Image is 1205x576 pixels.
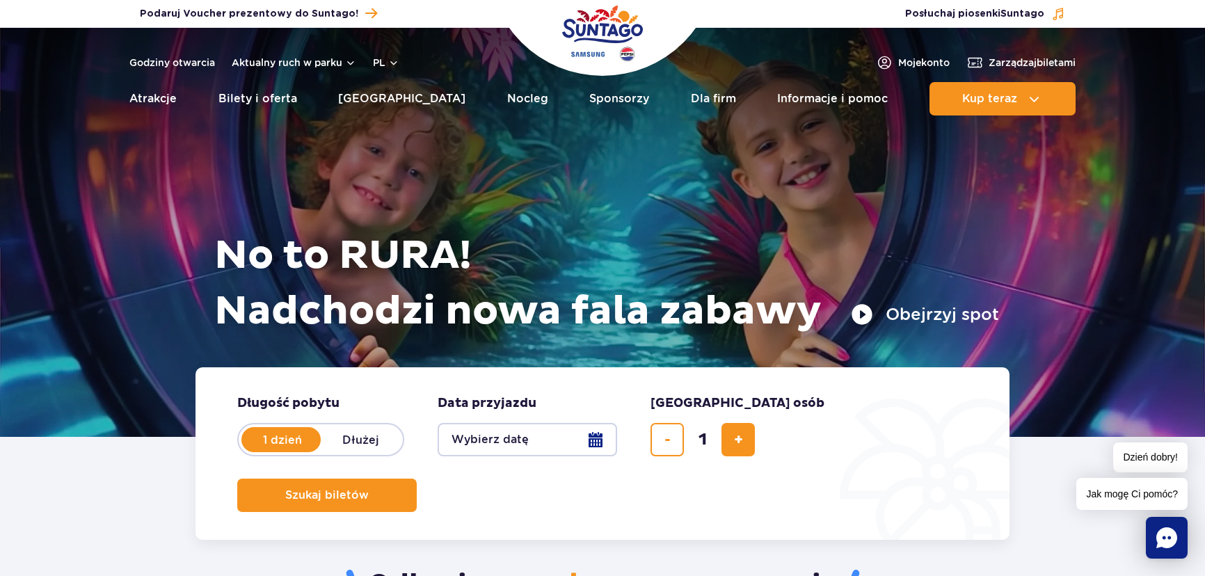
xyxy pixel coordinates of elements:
[195,367,1010,540] form: Planowanie wizyty w Park of Poland
[338,82,465,115] a: [GEOGRAPHIC_DATA]
[962,93,1017,105] span: Kup teraz
[1076,478,1188,510] span: Jak mogę Ci pomóc?
[321,425,400,454] label: Dłużej
[140,7,358,21] span: Podaruj Voucher prezentowy do Suntago!
[214,228,999,339] h1: No to RURA! Nadchodzi nowa fala zabawy
[905,7,1044,21] span: Posłuchaj piosenki
[232,57,356,68] button: Aktualny ruch w parku
[237,479,417,512] button: Szukaj biletów
[140,4,377,23] a: Podaruj Voucher prezentowy do Suntago!
[438,423,617,456] button: Wybierz datę
[651,423,684,456] button: usuń bilet
[851,303,999,326] button: Obejrzyj spot
[129,56,215,70] a: Godziny otwarcia
[898,56,950,70] span: Moje konto
[1146,517,1188,559] div: Chat
[905,7,1065,21] button: Posłuchaj piosenkiSuntago
[651,395,824,412] span: [GEOGRAPHIC_DATA] osób
[507,82,548,115] a: Nocleg
[129,82,177,115] a: Atrakcje
[1113,442,1188,472] span: Dzień dobry!
[777,82,888,115] a: Informacje i pomoc
[989,56,1076,70] span: Zarządzaj biletami
[721,423,755,456] button: dodaj bilet
[285,489,369,502] span: Szukaj biletów
[691,82,736,115] a: Dla firm
[1000,9,1044,19] span: Suntago
[966,54,1076,71] a: Zarządzajbiletami
[243,425,322,454] label: 1 dzień
[218,82,297,115] a: Bilety i oferta
[237,395,340,412] span: Długość pobytu
[929,82,1076,115] button: Kup teraz
[589,82,649,115] a: Sponsorzy
[686,423,719,456] input: liczba biletów
[373,56,399,70] button: pl
[876,54,950,71] a: Mojekonto
[438,395,536,412] span: Data przyjazdu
